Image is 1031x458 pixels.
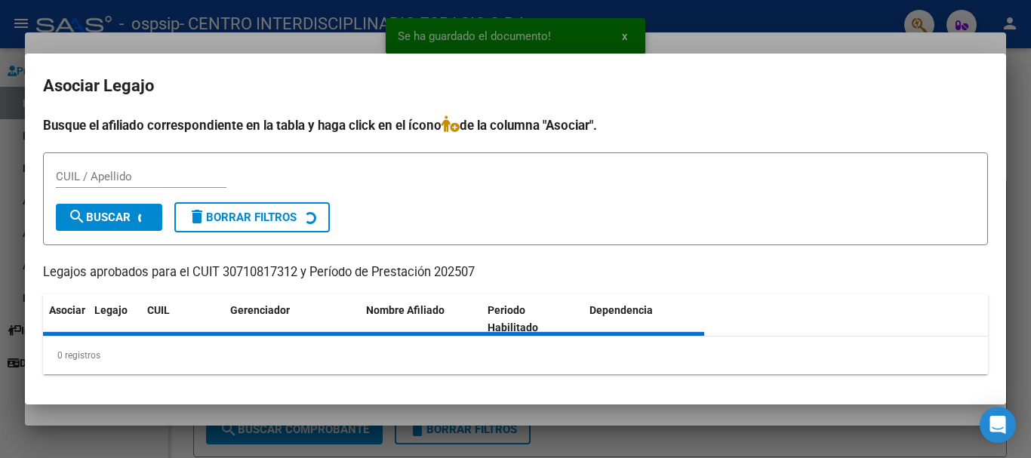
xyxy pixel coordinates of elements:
span: Dependencia [589,304,653,316]
p: Legajos aprobados para el CUIT 30710817312 y Período de Prestación 202507 [43,263,988,282]
span: Periodo Habilitado [488,304,538,334]
span: CUIL [147,304,170,316]
mat-icon: delete [188,207,206,226]
h2: Asociar Legajo [43,72,988,100]
button: Buscar [56,204,162,231]
datatable-header-cell: Dependencia [583,294,705,344]
span: Buscar [68,211,131,224]
datatable-header-cell: Asociar [43,294,88,344]
datatable-header-cell: Nombre Afiliado [360,294,482,344]
span: Asociar [49,304,85,316]
div: Open Intercom Messenger [980,407,1016,443]
button: Borrar Filtros [174,202,330,232]
datatable-header-cell: CUIL [141,294,224,344]
h4: Busque el afiliado correspondiente en la tabla y haga click en el ícono de la columna "Asociar". [43,115,988,135]
div: 0 registros [43,337,988,374]
span: Gerenciador [230,304,290,316]
span: Nombre Afiliado [366,304,445,316]
datatable-header-cell: Periodo Habilitado [482,294,583,344]
span: Legajo [94,304,128,316]
span: Borrar Filtros [188,211,297,224]
mat-icon: search [68,207,86,226]
datatable-header-cell: Gerenciador [224,294,360,344]
datatable-header-cell: Legajo [88,294,141,344]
